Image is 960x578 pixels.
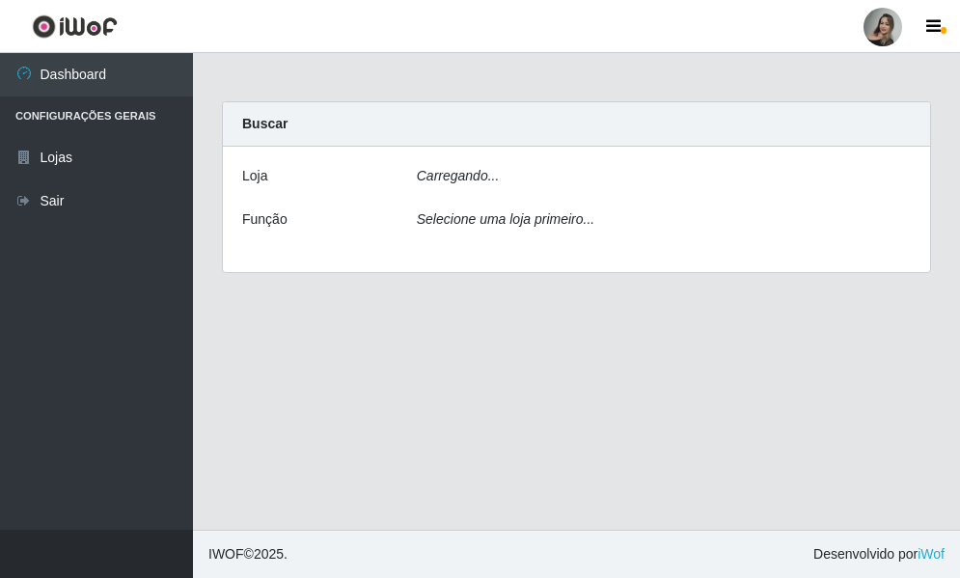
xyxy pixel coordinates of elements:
[918,546,945,562] a: iWof
[208,546,244,562] span: IWOF
[32,14,118,39] img: CoreUI Logo
[242,209,288,230] label: Função
[242,116,288,131] strong: Buscar
[417,168,500,183] i: Carregando...
[242,166,267,186] label: Loja
[208,544,288,564] span: © 2025 .
[417,211,594,227] i: Selecione uma loja primeiro...
[813,544,945,564] span: Desenvolvido por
